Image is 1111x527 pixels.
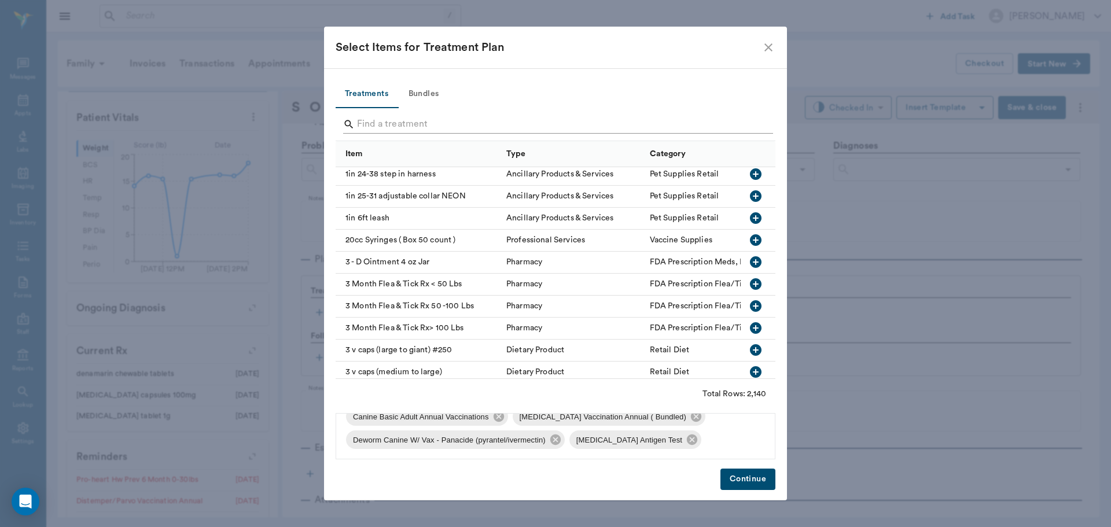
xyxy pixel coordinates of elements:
[506,168,613,180] div: Ancillary Products & Services
[702,388,766,400] div: Total Rows: 2,140
[12,488,39,515] div: Open Intercom Messenger
[336,340,501,362] div: 3 v caps (large to giant) #250
[336,296,501,318] div: 3 Month Flea & Tick Rx 50 -100 Lbs
[336,318,501,340] div: 3 Month Flea & Tick Rx> 100 Lbs
[513,407,705,426] div: [MEDICAL_DATA] Vaccination Annual ( Bundled)
[506,138,526,170] div: Type
[650,256,817,268] div: FDA Prescription Meds, Pill, Cap, Liquid, Etc.
[650,344,690,356] div: Retail Diet
[513,411,693,423] span: [MEDICAL_DATA] Vaccination Annual ( Bundled)
[650,138,686,170] div: Category
[336,141,501,167] div: Item
[569,430,701,449] div: [MEDICAL_DATA] Antigen Test
[569,434,689,446] span: [MEDICAL_DATA] Antigen Test
[336,164,501,186] div: 1in 24-38 step in harness
[501,141,644,167] div: Type
[650,300,847,312] div: FDA Prescription Flea/Tick Non-HW Parasite Control
[343,115,773,136] div: Search
[336,186,501,208] div: 1in 25-31 adjustable collar NEON
[506,366,564,378] div: Dietary Product
[506,344,564,356] div: Dietary Product
[506,212,613,224] div: Ancillary Products & Services
[346,434,553,446] span: Deworm Canine W/ Vax - Panacide (pyrantel/ivermectin)
[650,190,719,202] div: Pet Supplies Retail
[506,190,613,202] div: Ancillary Products & Services
[336,252,501,274] div: 3 - D Ointment 4 oz Jar
[506,278,542,290] div: Pharmacy
[398,80,450,108] button: Bundles
[650,234,712,246] div: Vaccine Supplies
[506,322,542,334] div: Pharmacy
[336,38,761,57] div: Select Items for Treatment Plan
[336,362,501,384] div: 3 v caps (medium to large)
[336,274,501,296] div: 3 Month Flea & Tick Rx < 50 Lbs
[506,300,542,312] div: Pharmacy
[644,141,878,167] div: Category
[720,469,775,490] button: Continue
[357,115,756,134] input: Find a treatment
[650,322,847,334] div: FDA Prescription Flea/Tick Non-HW Parasite Control
[336,80,398,108] button: Treatments
[346,411,496,423] span: Canine Basic Adult Annual Vaccinations
[650,366,690,378] div: Retail Diet
[650,168,719,180] div: Pet Supplies Retail
[506,234,585,246] div: Professional Services
[346,430,565,449] div: Deworm Canine W/ Vax - Panacide (pyrantel/ivermectin)
[506,256,542,268] div: Pharmacy
[345,138,363,170] div: Item
[346,407,508,426] div: Canine Basic Adult Annual Vaccinations
[761,40,775,54] button: close
[336,230,501,252] div: 20cc Syringes ( Box 50 count )
[650,212,719,224] div: Pet Supplies Retail
[336,208,501,230] div: 1in 6ft leash
[650,278,847,290] div: FDA Prescription Flea/Tick Non-HW Parasite Control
